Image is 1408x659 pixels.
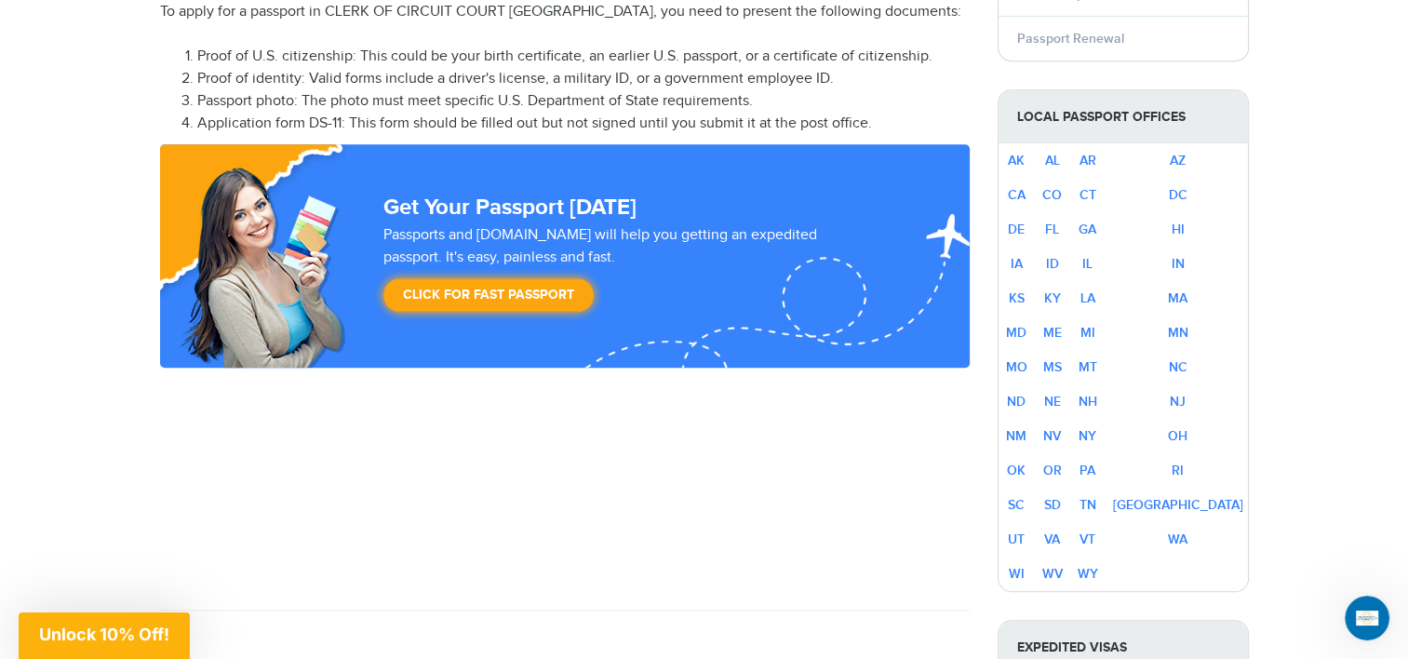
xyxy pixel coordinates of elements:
a: UT [1008,531,1025,547]
a: HI [1172,222,1185,237]
iframe: Customer reviews powered by Trustpilot [160,368,970,591]
iframe: Intercom live chat [1345,596,1389,640]
a: NY [1079,428,1096,444]
a: SC [1008,497,1025,513]
a: FL [1045,222,1059,237]
a: VA [1044,531,1060,547]
a: ME [1043,325,1062,341]
a: NE [1044,394,1061,410]
a: MI [1080,325,1095,341]
a: TN [1079,497,1096,513]
a: MA [1168,290,1187,306]
div: Unlock 10% Off! [19,612,190,659]
a: CT [1079,187,1096,203]
a: MD [1006,325,1026,341]
a: NM [1006,428,1026,444]
a: RI [1172,463,1184,478]
li: Application form DS-11: This form should be filled out but not signed until you submit it at the ... [197,113,970,135]
strong: Local Passport Offices [999,90,1248,143]
p: To apply for a passport in CLERK OF CIRCUIT COURT [GEOGRAPHIC_DATA], you need to present the foll... [160,1,970,23]
a: DE [1008,222,1025,237]
a: CO [1042,187,1062,203]
a: NH [1079,394,1097,410]
a: KY [1044,290,1061,306]
a: AL [1045,153,1060,168]
a: GA [1079,222,1096,237]
a: ND [1007,394,1026,410]
div: Passports and [DOMAIN_NAME] will help you getting an expedited passport. It's easy, painless and ... [376,224,884,321]
a: NC [1169,359,1187,375]
a: PA [1079,463,1095,478]
a: WI [1009,566,1025,582]
a: NV [1043,428,1061,444]
a: SD [1044,497,1061,513]
a: VT [1079,531,1095,547]
a: MN [1168,325,1188,341]
a: OR [1043,463,1062,478]
a: KS [1009,290,1025,306]
a: AZ [1170,153,1186,168]
a: LA [1080,290,1095,306]
a: [GEOGRAPHIC_DATA] [1113,497,1243,513]
a: WA [1168,531,1187,547]
a: MO [1006,359,1027,375]
a: DC [1169,187,1187,203]
a: IN [1172,256,1185,272]
a: ID [1046,256,1059,272]
a: IL [1082,256,1093,272]
li: Proof of U.S. citizenship: This could be your birth certificate, an earlier U.S. passport, or a c... [197,46,970,68]
span: Unlock 10% Off! [39,625,169,644]
a: OH [1168,428,1187,444]
a: MT [1079,359,1097,375]
a: IA [1011,256,1023,272]
a: Click for Fast Passport [383,278,594,312]
a: NJ [1170,394,1186,410]
a: AK [1008,153,1025,168]
a: CA [1008,187,1026,203]
a: WY [1078,566,1098,582]
strong: Get Your Passport [DATE] [383,194,637,221]
a: AR [1079,153,1096,168]
li: Passport photo: The photo must meet specific U.S. Department of State requirements. [197,90,970,113]
a: WV [1042,566,1063,582]
a: MS [1043,359,1062,375]
li: Proof of identity: Valid forms include a driver's license, a military ID, or a government employe... [197,68,970,90]
a: Passport Renewal [1017,31,1124,47]
a: OK [1007,463,1026,478]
